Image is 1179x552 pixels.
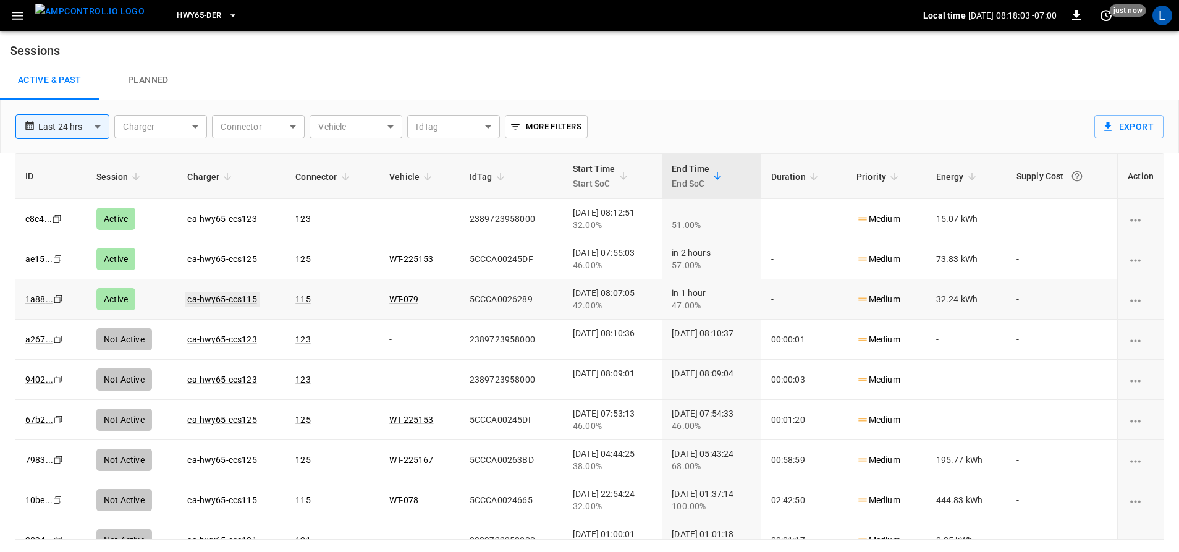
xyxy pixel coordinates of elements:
[295,535,310,545] a: 121
[379,199,460,239] td: -
[856,169,902,184] span: Priority
[1128,454,1154,466] div: charging session options
[926,360,1007,400] td: -
[1128,373,1154,386] div: charging session options
[672,339,751,352] div: -
[672,420,751,432] div: 46.00%
[460,199,563,239] td: 2389723958000
[1128,213,1154,225] div: charging session options
[1128,293,1154,305] div: charging session options
[389,294,418,304] a: WT-079
[672,259,751,271] div: 57.00%
[295,169,353,184] span: Connector
[25,495,53,505] a: 10be...
[185,292,259,307] a: ca-hwy65-ccs115
[52,252,64,266] div: copy
[573,161,632,191] span: Start TimeStart SoC
[379,320,460,360] td: -
[295,495,310,505] a: 115
[389,455,433,465] a: WT-225167
[672,176,709,191] p: End SoC
[573,219,652,231] div: 32.00%
[926,400,1007,440] td: -
[1152,6,1172,25] div: profile-icon
[573,287,652,312] div: [DATE] 08:07:05
[25,294,53,304] a: 1a88...
[38,115,109,138] div: Last 24 hrs
[295,455,310,465] a: 125
[295,375,310,384] a: 123
[968,9,1057,22] p: [DATE] 08:18:03 -07:00
[25,375,53,384] a: 9402...
[672,327,751,352] div: [DATE] 08:10:37
[460,360,563,400] td: 2389723958000
[295,254,310,264] a: 125
[25,415,53,425] a: 67b2...
[25,254,53,264] a: ae15...
[573,247,652,271] div: [DATE] 07:55:03
[187,455,256,465] a: ca-hwy65-ccs125
[96,529,152,551] div: Not Active
[761,400,847,440] td: 00:01:20
[96,368,152,391] div: Not Active
[96,288,135,310] div: Active
[187,254,256,264] a: ca-hwy65-ccs125
[573,259,652,271] div: 46.00%
[1007,279,1117,320] td: -
[53,292,65,306] div: copy
[573,206,652,231] div: [DATE] 08:12:51
[187,169,235,184] span: Charger
[1117,154,1164,199] th: Action
[99,61,198,100] a: Planned
[96,449,152,471] div: Not Active
[856,213,900,226] p: Medium
[460,440,563,480] td: 5CCCA00263BD
[672,367,751,392] div: [DATE] 08:09:04
[573,176,615,191] p: Start SoC
[856,454,900,467] p: Medium
[672,380,751,392] div: -
[573,299,652,312] div: 42.00%
[53,533,65,547] div: copy
[460,239,563,279] td: 5CCCA00245DF
[187,415,256,425] a: ca-hwy65-ccs125
[856,293,900,306] p: Medium
[573,460,652,472] div: 38.00%
[460,279,563,320] td: 5CCCA0026289
[1096,6,1116,25] button: set refresh interval
[761,239,847,279] td: -
[389,495,418,505] a: WT-078
[1066,165,1088,187] button: The cost of your charging session based on your supply rates
[389,415,433,425] a: WT-225153
[379,360,460,400] td: -
[672,287,751,312] div: in 1 hour
[15,154,87,199] th: ID
[177,9,221,23] span: HWY65-DER
[52,493,64,507] div: copy
[573,448,652,472] div: [DATE] 04:44:25
[672,407,751,432] div: [DATE] 07:54:33
[672,206,751,231] div: -
[926,440,1007,480] td: 195.77 kWh
[295,334,310,344] a: 123
[1007,320,1117,360] td: -
[470,169,509,184] span: IdTag
[1007,360,1117,400] td: -
[573,380,652,392] div: -
[35,4,145,19] img: ampcontrol.io logo
[672,161,709,191] div: End Time
[761,360,847,400] td: 00:00:03
[856,494,900,507] p: Medium
[672,460,751,472] div: 68.00%
[1128,494,1154,506] div: charging session options
[389,254,433,264] a: WT-225153
[96,208,135,230] div: Active
[53,453,65,467] div: copy
[672,500,751,512] div: 100.00%
[53,373,65,386] div: copy
[187,334,256,344] a: ca-hwy65-ccs123
[1016,165,1107,187] div: Supply Cost
[25,455,53,465] a: 7983...
[96,489,152,511] div: Not Active
[187,214,256,224] a: ca-hwy65-ccs123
